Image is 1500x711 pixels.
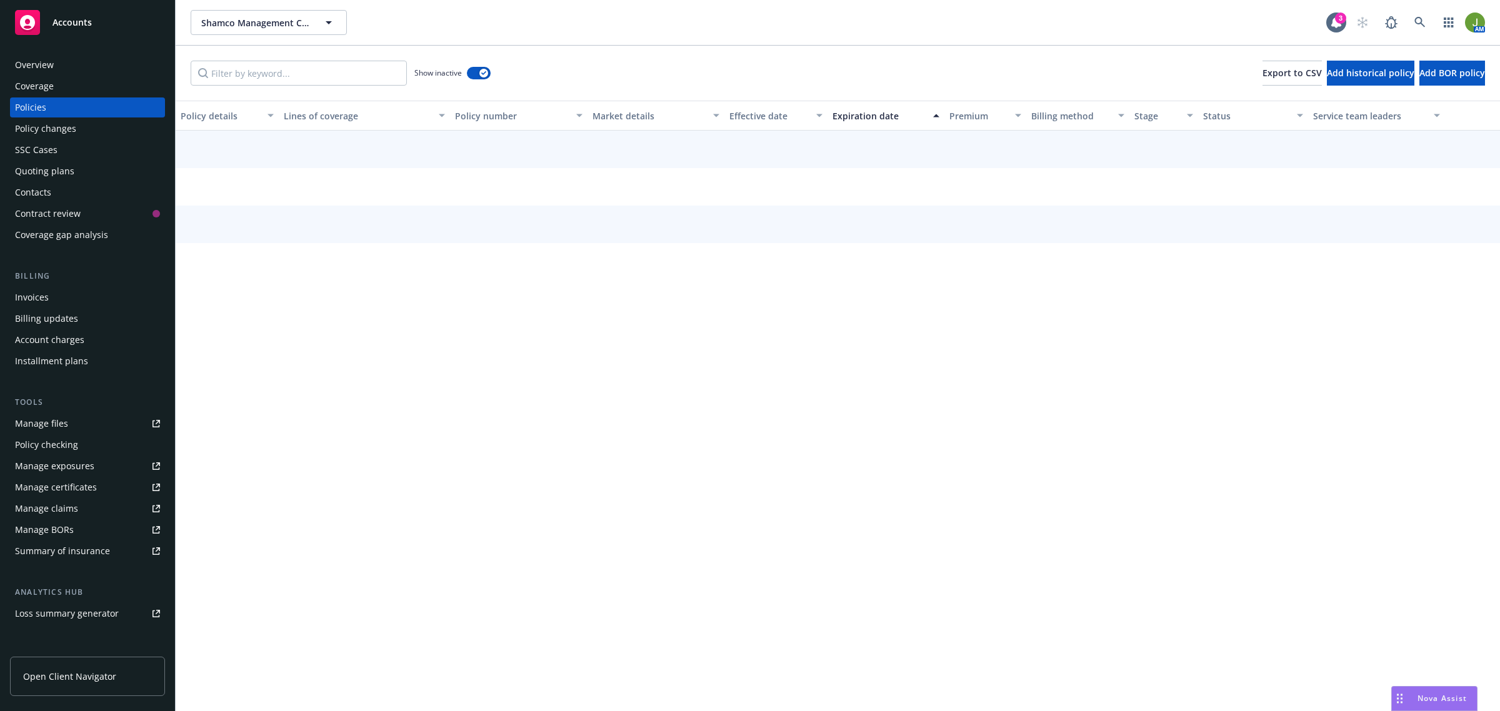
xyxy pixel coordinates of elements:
button: Policy number [450,101,587,131]
div: Billing updates [15,309,78,329]
div: Status [1203,109,1289,122]
img: photo [1465,12,1485,32]
div: Manage files [15,414,68,434]
a: Manage exposures [10,456,165,476]
span: Open Client Navigator [23,670,116,683]
div: Quoting plans [15,161,74,181]
div: Service team leaders [1313,109,1427,122]
div: Market details [592,109,706,122]
a: Policy checking [10,435,165,455]
span: Export to CSV [1262,67,1322,79]
a: Coverage gap analysis [10,225,165,245]
button: Shamco Management Co., Inc. [191,10,347,35]
div: Contacts [15,182,51,202]
div: Coverage [15,76,54,96]
button: Premium [944,101,1027,131]
button: Add historical policy [1327,61,1414,86]
div: Loss summary generator [15,604,119,624]
button: Market details [587,101,725,131]
button: Expiration date [827,101,944,131]
a: Manage files [10,414,165,434]
a: Policy changes [10,119,165,139]
button: Stage [1129,101,1198,131]
a: Accounts [10,5,165,40]
div: Expiration date [832,109,926,122]
div: Tools [10,396,165,409]
button: Policy details [176,101,279,131]
div: Premium [949,109,1008,122]
div: Policy details [181,109,260,122]
button: Effective date [724,101,827,131]
a: Billing updates [10,309,165,329]
button: Status [1198,101,1308,131]
a: Overview [10,55,165,75]
input: Filter by keyword... [191,61,407,86]
div: Analytics hub [10,586,165,599]
span: Show inactive [414,67,462,78]
a: Invoices [10,287,165,307]
span: Shamco Management Co., Inc. [201,16,309,29]
div: Stage [1134,109,1179,122]
div: Policies [15,97,46,117]
span: Accounts [52,17,92,27]
div: Manage exposures [15,456,94,476]
div: Policy checking [15,435,78,455]
span: Nova Assist [1417,693,1467,704]
button: Billing method [1026,101,1129,131]
a: Search [1407,10,1432,35]
button: Export to CSV [1262,61,1322,86]
span: Add historical policy [1327,67,1414,79]
a: Switch app [1436,10,1461,35]
div: SSC Cases [15,140,57,160]
a: Summary of insurance [10,541,165,561]
div: Drag to move [1392,687,1407,710]
a: Manage certificates [10,477,165,497]
a: Coverage [10,76,165,96]
div: Policy changes [15,119,76,139]
a: SSC Cases [10,140,165,160]
a: Quoting plans [10,161,165,181]
div: Contract review [15,204,81,224]
a: Report a Bug [1379,10,1404,35]
a: Start snowing [1350,10,1375,35]
div: Policy number [455,109,569,122]
div: Account charges [15,330,84,350]
div: Billing method [1031,109,1111,122]
a: Contacts [10,182,165,202]
div: Lines of coverage [284,109,431,122]
button: Nova Assist [1391,686,1477,711]
div: Invoices [15,287,49,307]
a: Contract review [10,204,165,224]
a: Policies [10,97,165,117]
div: Manage claims [15,499,78,519]
div: Coverage gap analysis [15,225,108,245]
a: Account charges [10,330,165,350]
a: Loss summary generator [10,604,165,624]
div: Overview [15,55,54,75]
a: Installment plans [10,351,165,371]
div: Installment plans [15,351,88,371]
a: Manage claims [10,499,165,519]
button: Lines of coverage [279,101,450,131]
div: 3 [1335,12,1346,24]
div: Manage certificates [15,477,97,497]
div: Billing [10,270,165,282]
div: Manage BORs [15,520,74,540]
span: Add BOR policy [1419,67,1485,79]
a: Manage BORs [10,520,165,540]
button: Service team leaders [1308,101,1446,131]
div: Summary of insurance [15,541,110,561]
button: Add BOR policy [1419,61,1485,86]
div: Effective date [729,109,809,122]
